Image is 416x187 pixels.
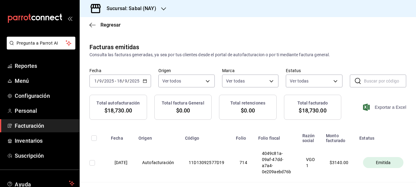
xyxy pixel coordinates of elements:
[89,42,139,52] div: Facturas emitidas
[127,79,129,83] span: /
[89,68,151,73] label: Fecha
[115,79,116,83] span: -
[135,143,181,182] th: Autofacturación
[232,130,254,143] th: Folio
[99,79,102,83] input: --
[17,40,66,46] span: Pregunta a Parrot AI
[15,107,74,115] span: Personal
[299,143,322,182] th: VGO 1
[102,79,104,83] span: /
[94,79,97,83] input: --
[299,130,322,143] th: Razón social
[230,100,265,106] h3: Total retenciones
[100,22,121,28] span: Regresar
[15,77,74,85] span: Menú
[96,100,140,106] h3: Total autofacturación
[176,106,190,115] span: $0.00
[15,62,74,70] span: Reportes
[222,68,278,73] label: Marca
[255,143,299,182] th: 4049c81a-09af-47dd-a7a4-0e209aebd76b
[181,130,232,143] th: Código
[117,79,122,83] input: --
[162,78,181,84] span: Ver todos
[286,68,342,73] label: Estatus
[15,152,74,160] span: Suscripción
[104,79,114,83] input: ----
[89,22,121,28] button: Regresar
[107,143,135,182] th: [DATE]
[297,100,328,106] h3: Total facturado
[232,143,254,182] th: 714
[373,159,393,166] span: Emitida
[129,79,140,83] input: ----
[322,143,356,182] th: $ 3140.00
[290,78,308,84] span: Ver todas
[4,44,75,51] a: Pregunta a Parrot AI
[7,37,75,50] button: Pregunta a Parrot AI
[356,130,411,143] th: Estatus
[255,130,299,143] th: Folio fiscal
[181,143,232,182] th: 11D13092577D19
[162,100,204,106] h3: Total factura General
[135,130,181,143] th: Origen
[299,106,326,115] span: $18,730.00
[104,106,132,115] span: $18,730.00
[124,79,127,83] input: --
[122,79,124,83] span: /
[226,78,245,84] span: Ver todas
[107,130,135,143] th: Fecha
[15,137,74,145] span: Inventarios
[102,5,156,12] h3: Sucursal: Sabal (NAY)
[15,92,74,100] span: Configuración
[241,106,255,115] span: $0.00
[364,104,406,111] button: Exportar a Excel
[158,68,215,73] label: Origen
[322,130,356,143] th: Monto facturado
[15,122,74,130] span: Facturación
[67,16,72,21] button: open_drawer_menu
[97,79,99,83] span: /
[89,52,406,58] div: Consulta las facturas generadas, ya sea por tus clientes desde el portal de autofacturacion o por...
[364,75,406,87] input: Buscar por código
[15,180,66,187] span: Ayuda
